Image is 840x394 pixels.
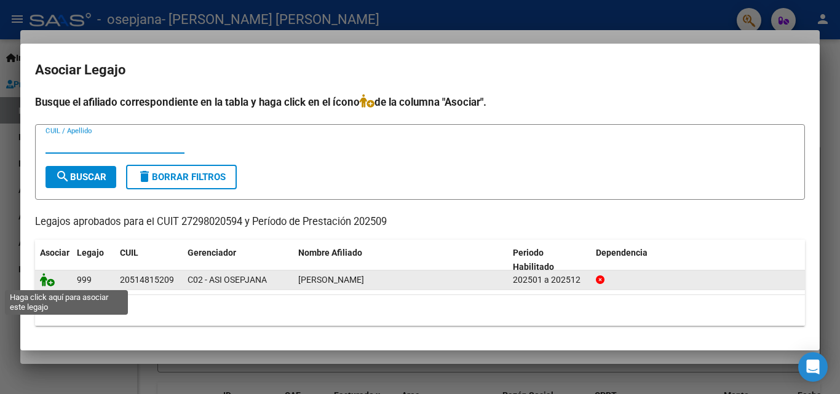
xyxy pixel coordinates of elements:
datatable-header-cell: Asociar [35,240,72,280]
datatable-header-cell: Periodo Habilitado [508,240,591,280]
h4: Busque el afiliado correspondiente en la tabla y haga click en el ícono de la columna "Asociar". [35,94,805,110]
mat-icon: search [55,169,70,184]
span: Gerenciador [188,248,236,258]
span: Legajo [77,248,104,258]
button: Buscar [46,166,116,188]
datatable-header-cell: Legajo [72,240,115,280]
datatable-header-cell: Dependencia [591,240,806,280]
datatable-header-cell: Nombre Afiliado [293,240,508,280]
span: Buscar [55,171,106,183]
span: Periodo Habilitado [513,248,554,272]
span: Nombre Afiliado [298,248,362,258]
span: 999 [77,275,92,285]
div: 202501 a 202512 [513,273,586,287]
span: C02 - ASI OSEPJANA [188,275,267,285]
mat-icon: delete [137,169,152,184]
span: ARGAÑARAZ IAN LUCA [298,275,364,285]
div: Open Intercom Messenger [798,352,828,382]
div: 1 registros [35,295,805,326]
span: Dependencia [596,248,648,258]
div: 20514815209 [120,273,174,287]
span: Asociar [40,248,69,258]
button: Borrar Filtros [126,165,237,189]
h2: Asociar Legajo [35,58,805,82]
span: CUIL [120,248,138,258]
datatable-header-cell: Gerenciador [183,240,293,280]
span: Borrar Filtros [137,171,226,183]
p: Legajos aprobados para el CUIT 27298020594 y Período de Prestación 202509 [35,215,805,230]
datatable-header-cell: CUIL [115,240,183,280]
